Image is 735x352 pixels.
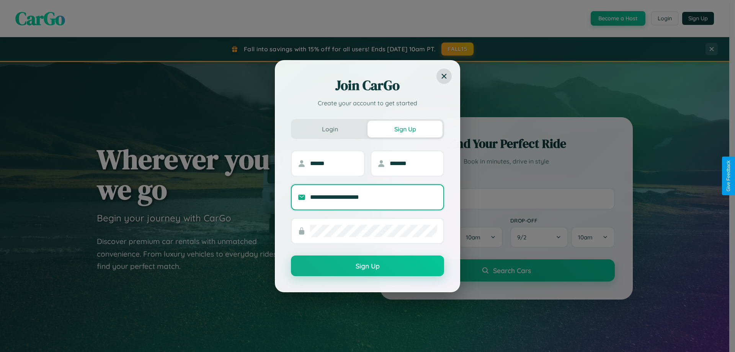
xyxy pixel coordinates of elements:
button: Login [292,121,367,138]
div: Give Feedback [726,160,731,192]
button: Sign Up [367,121,443,138]
button: Sign Up [291,255,444,276]
p: Create your account to get started [291,98,444,108]
h2: Join CarGo [291,76,444,95]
